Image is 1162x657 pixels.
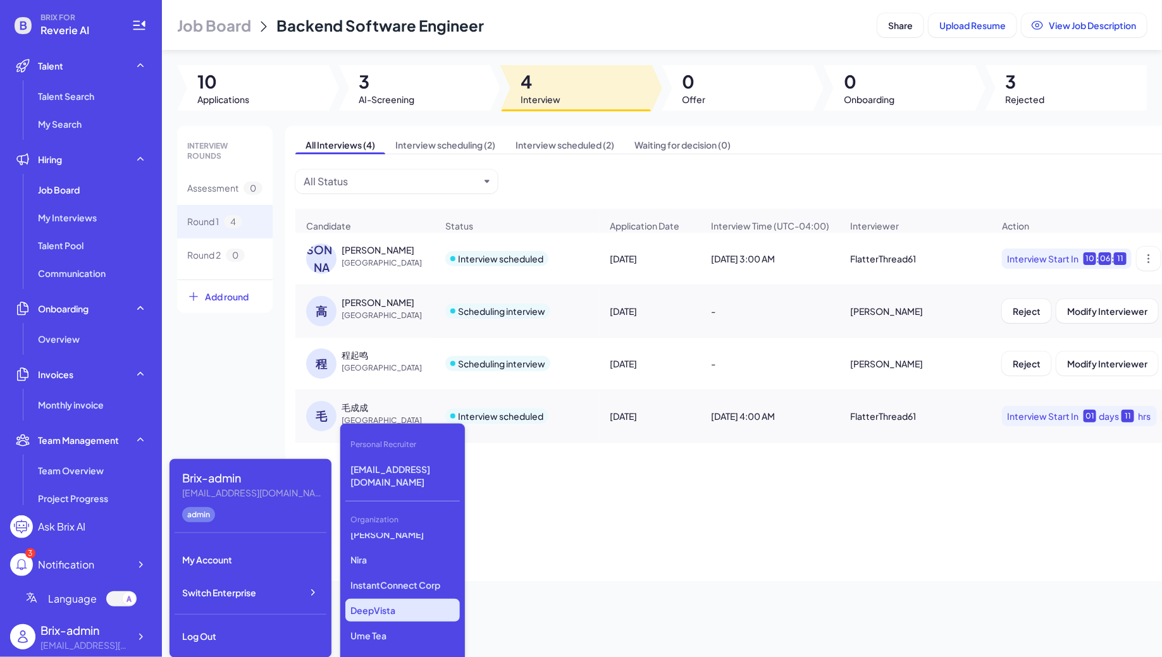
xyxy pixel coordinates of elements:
span: Talent [38,59,63,72]
button: Add round [177,279,273,313]
div: All Status [304,174,348,189]
div: Notification [38,557,94,572]
span: Round 2 [187,249,221,262]
div: 高梦晗 [342,296,414,309]
span: Interview scheduling (2) [385,136,505,154]
div: : [1096,252,1099,265]
button: Reject [1002,352,1051,376]
div: Scheduling interview [458,357,545,370]
button: Upload Resume [929,13,1017,37]
div: 程 [306,348,337,379]
div: [DATE] 4:00 AM [701,398,839,434]
div: [DATE] [600,293,700,329]
div: - [701,293,839,329]
span: [GEOGRAPHIC_DATA] [342,414,436,427]
span: Interview Start In [1007,252,1079,265]
span: Application Date [610,219,679,232]
span: [GEOGRAPHIC_DATA] [342,362,436,374]
img: user_logo.png [10,624,35,649]
button: View Job Description [1022,13,1147,37]
div: 01 [1084,410,1096,422]
span: Monthly invoice [38,398,104,411]
div: 程起鸣 [342,348,368,361]
span: 3 [1006,70,1045,93]
span: 4 [521,70,560,93]
div: flora@joinbrix.com [40,639,129,652]
span: Reverie AI [40,23,116,38]
span: Interview Start In [1007,410,1079,422]
span: 4 [224,215,242,228]
div: Scheduling interview [458,305,545,317]
div: 11 [1114,252,1127,265]
button: All Status [304,174,479,189]
span: Modify Interviewer [1067,358,1147,369]
span: Rejected [1006,93,1045,106]
span: Project Progress [38,492,108,505]
div: 毛成成 [342,401,368,414]
p: [EMAIL_ADDRESS][DOMAIN_NAME] [345,458,460,493]
span: All Interviews (4) [295,136,385,154]
div: 06 [1099,252,1111,265]
span: 0 [226,249,245,262]
span: Team Management [38,434,119,446]
div: 3 [25,548,35,558]
span: 0 [844,70,894,93]
span: Onboarding [38,302,89,315]
span: Status [445,219,473,232]
div: [PERSON_NAME] [306,243,337,274]
div: [DATE] [600,398,700,434]
span: Hiring [38,153,62,166]
span: Interview [521,93,560,106]
button: Modify Interviewer [1056,299,1158,323]
div: 11 [1122,410,1134,422]
span: Offer [683,93,706,106]
span: Add round [205,290,249,303]
span: [GEOGRAPHIC_DATA] [342,309,436,322]
span: Job Board [38,183,80,196]
span: View Job Description [1049,20,1136,31]
span: 0 [244,181,263,195]
span: Candidate [306,219,351,232]
div: [DATE] [600,241,700,276]
div: INTERVIEW ROUNDS [177,131,273,171]
div: [PERSON_NAME] [840,293,991,329]
span: 3 [359,70,415,93]
p: DeepVista [345,599,460,622]
span: My Interviews [38,211,97,224]
div: 毛 [306,401,337,431]
div: Personal Recruiter [345,434,460,455]
div: Log Out [175,622,326,650]
span: Interview Time (UTC-04:00) [711,219,829,232]
span: Job Board [177,15,251,35]
span: Interview scheduled (2) [505,136,624,154]
span: Reject [1013,358,1041,369]
button: Modify Interviewer [1056,352,1158,376]
span: Team Overview [38,464,104,477]
span: Upload Resume [939,20,1006,31]
span: 0 [683,70,706,93]
div: 李少林 [342,243,414,256]
span: Onboarding [844,93,894,106]
span: Language [48,591,97,606]
div: 高 [306,296,337,326]
div: Brix-admin [182,469,321,486]
div: FlatterThread61 [840,241,991,276]
span: Interviewer [850,219,899,232]
div: [DATE] 3:00 AM [701,241,839,276]
div: admin [182,507,215,522]
span: Action [1002,219,1029,232]
span: Waiting for decision (0) [624,136,741,154]
span: Share [888,20,913,31]
div: 10 [1084,252,1096,265]
button: Share [877,13,924,37]
span: Invoices [38,368,73,381]
span: AI-Screening [359,93,415,106]
span: [GEOGRAPHIC_DATA] [342,257,436,269]
div: Ask Brix AI [38,519,85,534]
div: [PERSON_NAME] [840,346,991,381]
div: : [1111,252,1114,265]
span: My Search [38,118,82,130]
div: Interview scheduled [458,252,543,265]
div: hrs [1137,410,1152,422]
span: Assessment [187,181,238,195]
